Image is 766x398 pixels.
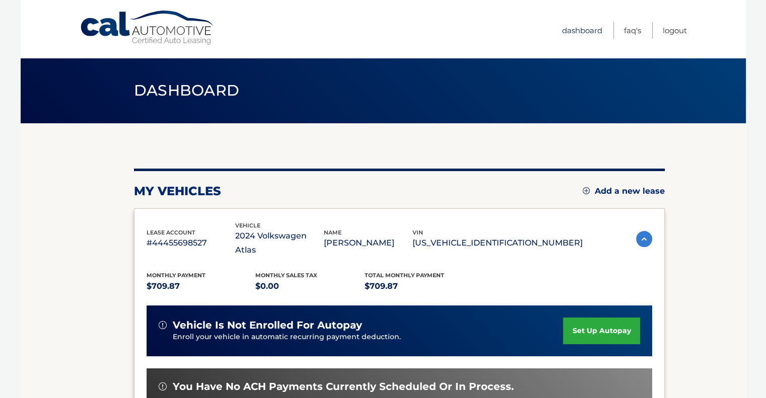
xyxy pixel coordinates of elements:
p: Enroll your vehicle in automatic recurring payment deduction. [173,332,564,343]
span: name [324,229,341,236]
p: 2024 Volkswagen Atlas [235,229,324,257]
span: lease account [147,229,195,236]
a: set up autopay [563,317,640,344]
span: Monthly Payment [147,272,205,279]
a: Dashboard [562,22,602,39]
p: [US_VEHICLE_IDENTIFICATION_NUMBER] [412,236,583,250]
p: $709.87 [147,279,256,293]
a: Logout [663,22,687,39]
img: alert-white.svg [159,321,167,329]
img: accordion-active.svg [636,231,652,247]
p: $0.00 [255,279,365,293]
span: vin [412,229,423,236]
p: [PERSON_NAME] [324,236,412,250]
a: Cal Automotive [80,10,216,46]
span: You have no ACH payments currently scheduled or in process. [173,380,514,393]
a: Add a new lease [583,186,665,196]
img: alert-white.svg [159,382,167,390]
span: vehicle is not enrolled for autopay [173,319,362,332]
span: Dashboard [134,81,240,100]
h2: my vehicles [134,184,221,199]
p: #44455698527 [147,236,235,250]
img: add.svg [583,187,590,194]
span: Monthly sales Tax [255,272,317,279]
span: vehicle [235,222,260,229]
a: FAQ's [624,22,641,39]
p: $709.87 [365,279,474,293]
span: Total Monthly Payment [365,272,444,279]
